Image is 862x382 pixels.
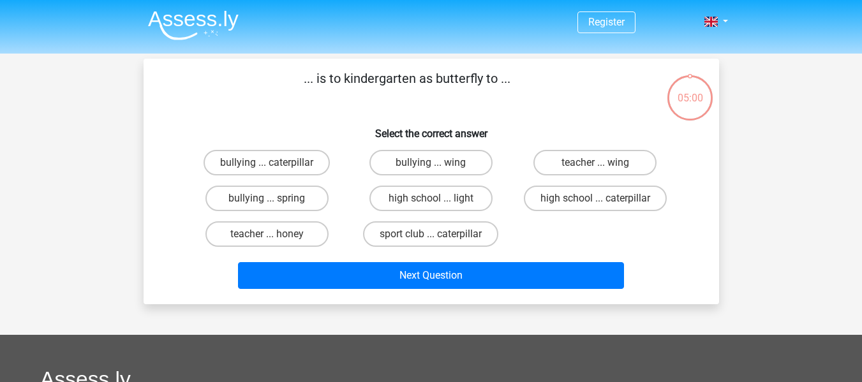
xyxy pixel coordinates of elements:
label: teacher ... honey [205,221,329,247]
button: Next Question [238,262,624,289]
label: bullying ... caterpillar [204,150,330,175]
label: bullying ... spring [205,186,329,211]
label: bullying ... wing [369,150,493,175]
a: Register [588,16,625,28]
label: high school ... caterpillar [524,186,667,211]
label: teacher ... wing [533,150,657,175]
img: Assessly [148,10,239,40]
h6: Select the correct answer [164,117,699,140]
p: ... is to kindergarten as butterfly to ... [164,69,651,107]
label: high school ... light [369,186,493,211]
div: 05:00 [666,74,714,106]
label: sport club ... caterpillar [363,221,498,247]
